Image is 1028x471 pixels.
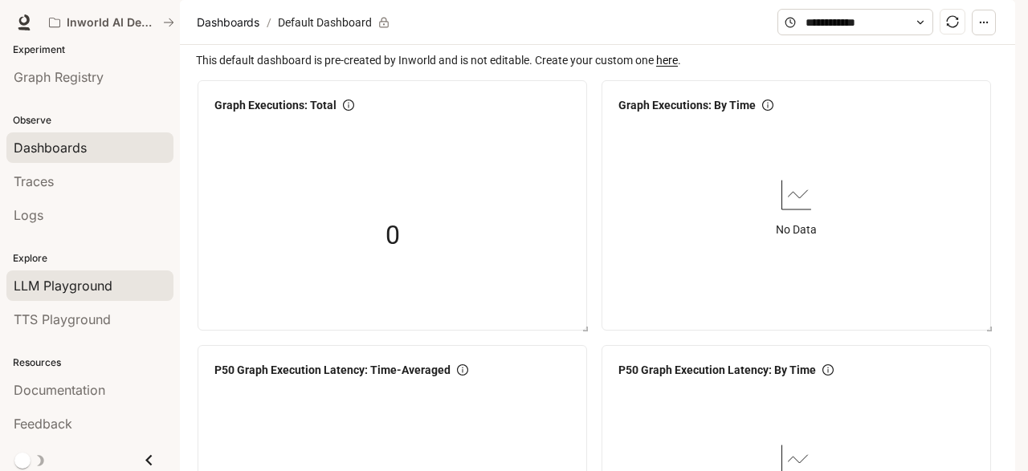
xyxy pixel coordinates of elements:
[193,13,263,32] button: Dashboards
[214,96,337,114] span: Graph Executions: Total
[776,221,817,238] article: No Data
[343,99,354,111] span: info-circle
[267,14,271,31] span: /
[656,54,678,67] a: here
[197,13,259,32] span: Dashboards
[214,361,451,379] span: P50 Graph Execution Latency: Time-Averaged
[762,99,773,111] span: info-circle
[42,6,182,39] button: All workspaces
[457,364,468,376] span: info-circle
[385,215,400,255] span: 0
[618,96,756,114] span: Graph Executions: By Time
[196,51,1002,69] span: This default dashboard is pre-created by Inworld and is not editable. Create your custom one .
[275,7,375,38] article: Default Dashboard
[822,364,834,376] span: info-circle
[618,361,816,379] span: P50 Graph Execution Latency: By Time
[67,16,157,30] p: Inworld AI Demos
[946,15,959,28] span: sync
